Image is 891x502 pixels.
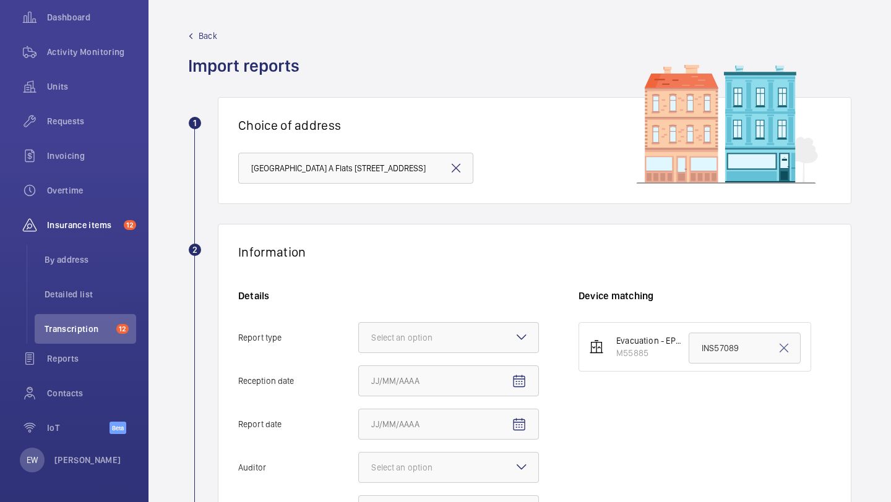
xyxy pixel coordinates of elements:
[238,244,306,260] h1: Information
[47,80,136,93] span: Units
[45,253,136,266] span: By address
[238,153,473,184] input: Type the address
[358,409,539,440] input: Report dateOpen calendar
[110,422,126,434] span: Beta
[47,387,136,399] span: Contacts
[47,150,136,162] span: Invoicing
[189,244,201,256] div: 2
[47,115,136,127] span: Requests
[616,334,681,347] div: Evacuation - EPL No 1 Flats 1-21 Block A
[47,219,119,231] span: Insurance items
[504,410,534,440] button: Open calendar
[238,420,358,428] span: Report date
[238,376,358,385] span: Reception date
[47,11,136,23] span: Dashboard
[45,323,111,335] span: Transcription
[371,461,463,474] div: Select an option
[504,367,534,396] button: Open calendar
[689,333,801,364] input: Ref. appearing on the document
[27,454,38,466] p: EW
[47,422,110,434] span: IoT
[238,333,358,342] span: Report type
[199,30,217,42] span: Back
[238,117,831,133] h1: Choice of address
[189,117,201,129] div: 1
[371,331,463,344] div: Select an option
[579,289,831,302] h6: Device matching
[574,64,821,184] img: buildings
[188,54,307,77] h1: Import reports
[47,46,136,58] span: Activity Monitoring
[238,289,539,302] h6: Details
[116,324,129,334] span: 12
[124,220,136,230] span: 12
[616,347,681,359] div: M55885
[238,463,358,472] span: Auditor
[358,365,539,396] input: Reception dateOpen calendar
[589,339,604,354] img: elevator.svg
[54,454,121,466] p: [PERSON_NAME]
[47,352,136,365] span: Reports
[45,288,136,300] span: Detailed list
[47,184,136,197] span: Overtime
